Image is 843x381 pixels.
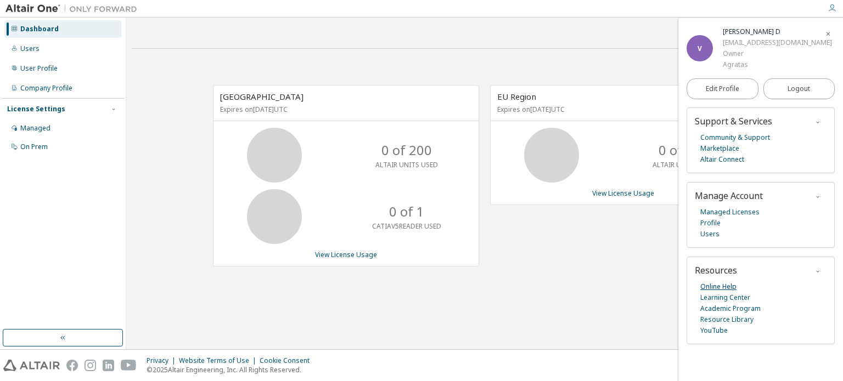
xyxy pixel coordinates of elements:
[20,124,50,133] div: Managed
[20,64,58,73] div: User Profile
[695,264,737,276] span: Resources
[700,143,739,154] a: Marketplace
[700,303,761,314] a: Academic Program
[695,115,772,127] span: Support & Services
[375,160,438,169] p: ALTAIR UNITS USED
[389,202,424,221] p: 0 of 1
[147,356,179,365] div: Privacy
[20,84,72,93] div: Company Profile
[592,189,654,198] a: View License Usage
[700,325,728,336] a: YouTube
[372,221,441,231] p: CATIAV5READER USED
[788,83,810,94] span: Logout
[700,281,737,292] a: Online Help
[315,250,377,259] a: View License Usage
[103,360,114,371] img: linkedin.svg
[497,91,536,102] span: EU Region
[381,141,432,160] p: 0 of 200
[723,37,832,48] div: [EMAIL_ADDRESS][DOMAIN_NAME]
[763,78,835,99] button: Logout
[700,218,721,229] a: Profile
[700,292,750,303] a: Learning Center
[7,105,65,113] div: License Settings
[220,91,304,102] span: [GEOGRAPHIC_DATA]
[66,360,78,371] img: facebook.svg
[695,190,763,202] span: Manage Account
[5,3,143,14] img: Altair One
[497,105,746,114] p: Expires on [DATE] UTC
[147,365,316,374] p: © 2025 Altair Engineering, Inc. All Rights Reserved.
[700,154,744,165] a: Altair Connect
[20,25,59,33] div: Dashboard
[700,229,720,240] a: Users
[20,44,40,53] div: Users
[220,105,469,114] p: Expires on [DATE] UTC
[723,26,832,37] div: Vinodh Reddy D
[260,356,316,365] div: Cookie Consent
[700,314,754,325] a: Resource Library
[179,356,260,365] div: Website Terms of Use
[698,44,702,53] span: V
[687,78,758,99] a: Edit Profile
[653,160,715,169] p: ALTAIR UNITS USED
[121,360,137,371] img: youtube.svg
[723,48,832,59] div: Owner
[3,360,60,371] img: altair_logo.svg
[20,143,48,151] div: On Prem
[723,59,832,70] div: Agratas
[659,141,709,160] p: 0 of 300
[700,132,770,143] a: Community & Support
[85,360,96,371] img: instagram.svg
[706,84,739,93] span: Edit Profile
[700,207,760,218] a: Managed Licenses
